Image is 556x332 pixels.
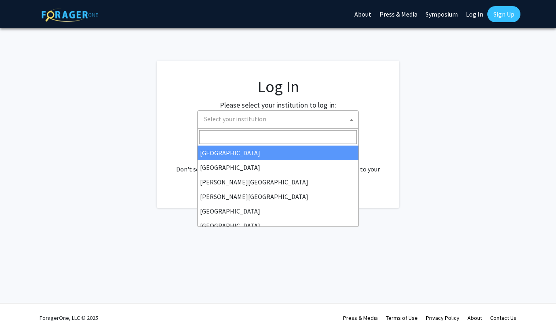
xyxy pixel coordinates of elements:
div: ForagerOne, LLC © 2025 [40,304,98,332]
input: Search [199,130,357,144]
a: Sign Up [487,6,520,22]
li: [GEOGRAPHIC_DATA] [198,204,358,218]
div: No account? . Don't see your institution? about bringing ForagerOne to your institution. [173,145,383,184]
a: Contact Us [490,314,516,321]
label: Please select your institution to log in: [220,99,336,110]
h1: Log In [173,77,383,96]
li: [GEOGRAPHIC_DATA] [198,218,358,233]
a: Terms of Use [386,314,418,321]
iframe: Chat [6,296,34,326]
li: [PERSON_NAME][GEOGRAPHIC_DATA] [198,175,358,189]
span: Select your institution [204,115,266,123]
span: Select your institution [201,111,358,127]
li: [GEOGRAPHIC_DATA] [198,146,358,160]
a: Privacy Policy [426,314,459,321]
li: [GEOGRAPHIC_DATA] [198,160,358,175]
a: About [468,314,482,321]
img: ForagerOne Logo [42,8,98,22]
a: Press & Media [343,314,378,321]
span: Select your institution [197,110,359,129]
li: [PERSON_NAME][GEOGRAPHIC_DATA] [198,189,358,204]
